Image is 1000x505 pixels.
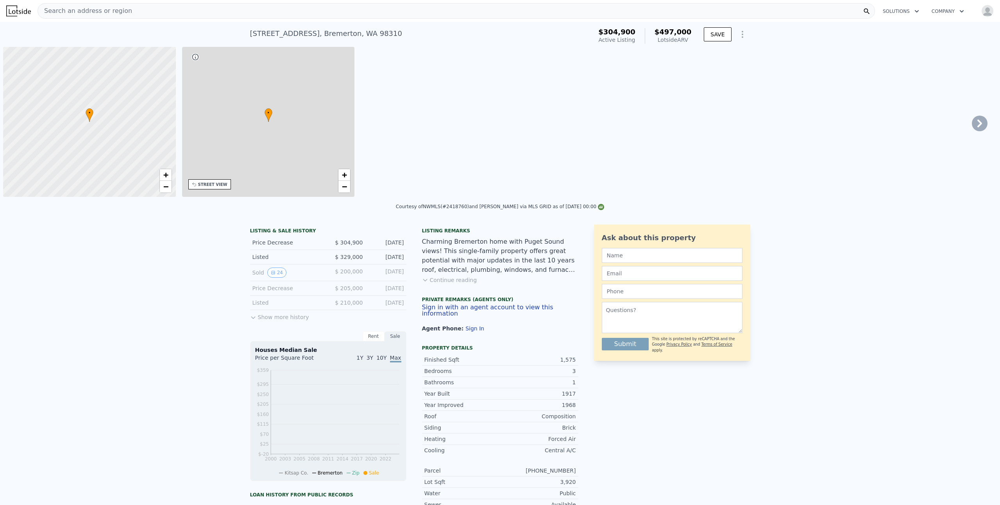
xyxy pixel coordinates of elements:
[701,342,732,346] a: Terms of Service
[655,28,692,36] span: $497,000
[252,299,322,307] div: Listed
[258,451,268,457] tspan: $-20
[602,284,742,299] input: Phone
[500,356,576,364] div: 1,575
[424,401,500,409] div: Year Improved
[424,467,500,475] div: Parcel
[257,382,269,387] tspan: $295
[500,435,576,443] div: Forced Air
[252,239,322,246] div: Price Decrease
[335,268,363,275] span: $ 200,000
[422,228,578,234] div: Listing remarks
[424,378,500,386] div: Bathrooms
[500,412,576,420] div: Composition
[198,182,227,187] div: STREET VIEW
[308,456,320,462] tspan: 2008
[376,355,386,361] span: 10Y
[666,342,692,346] a: Privacy Policy
[424,367,500,375] div: Bedrooms
[500,446,576,454] div: Central A/C
[356,355,363,361] span: 1Y
[925,4,970,18] button: Company
[335,300,363,306] span: $ 210,000
[250,310,309,321] button: Show more history
[318,470,343,476] span: Bremerton
[500,478,576,486] div: 3,920
[369,268,404,278] div: [DATE]
[379,456,392,462] tspan: 2022
[424,412,500,420] div: Roof
[257,402,269,407] tspan: $205
[422,345,578,351] div: Property details
[602,248,742,263] input: Name
[500,489,576,497] div: Public
[500,401,576,409] div: 1968
[369,239,404,246] div: [DATE]
[424,424,500,432] div: Siding
[655,36,692,44] div: Lotside ARV
[500,424,576,432] div: Brick
[598,28,635,36] span: $304,900
[255,346,401,354] div: Houses Median Sale
[284,470,308,476] span: Kitsap Co.
[422,325,466,332] span: Agent Phone:
[6,5,31,16] img: Lotside
[602,232,742,243] div: Ask about this property
[602,338,649,350] button: Submit
[257,368,269,373] tspan: $359
[351,456,363,462] tspan: 2017
[342,182,347,191] span: −
[250,492,406,498] div: Loan history from public records
[704,27,731,41] button: SAVE
[160,169,172,181] a: Zoom in
[390,355,401,362] span: Max
[500,390,576,398] div: 1917
[369,299,404,307] div: [DATE]
[422,304,578,317] button: Sign in with an agent account to view this information
[335,254,363,260] span: $ 329,000
[335,285,363,291] span: $ 205,000
[599,37,635,43] span: Active Listing
[652,336,742,353] div: This site is protected by reCAPTCHA and the Google and apply.
[422,237,578,275] div: Charming Bremerton home with Puget Sound views! This single-family property offers great potentia...
[255,354,328,366] div: Price per Square Foot
[598,204,604,210] img: NWMLS Logo
[252,253,322,261] div: Listed
[981,5,994,17] img: avatar
[424,390,500,398] div: Year Built
[363,331,385,341] div: Rent
[260,441,269,447] tspan: $25
[338,181,350,193] a: Zoom out
[257,392,269,397] tspan: $250
[369,284,404,292] div: [DATE]
[369,470,379,476] span: Sale
[424,435,500,443] div: Heating
[342,170,347,180] span: +
[86,108,93,122] div: •
[38,6,132,16] span: Search an address or region
[265,108,272,122] div: •
[424,478,500,486] div: Lot Sqft
[163,182,168,191] span: −
[500,378,576,386] div: 1
[500,467,576,475] div: [PHONE_NUMBER]
[352,470,360,476] span: Zip
[385,331,406,341] div: Sale
[293,456,306,462] tspan: 2005
[735,27,750,42] button: Show Options
[424,489,500,497] div: Water
[877,4,925,18] button: Solutions
[267,268,286,278] button: View historical data
[335,239,363,246] span: $ 304,900
[338,169,350,181] a: Zoom in
[465,325,484,332] button: Sign In
[365,456,377,462] tspan: 2020
[500,367,576,375] div: 3
[602,266,742,281] input: Email
[265,456,277,462] tspan: 2000
[367,355,373,361] span: 3Y
[86,109,93,116] span: •
[160,181,172,193] a: Zoom out
[265,109,272,116] span: •
[260,432,269,437] tspan: $70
